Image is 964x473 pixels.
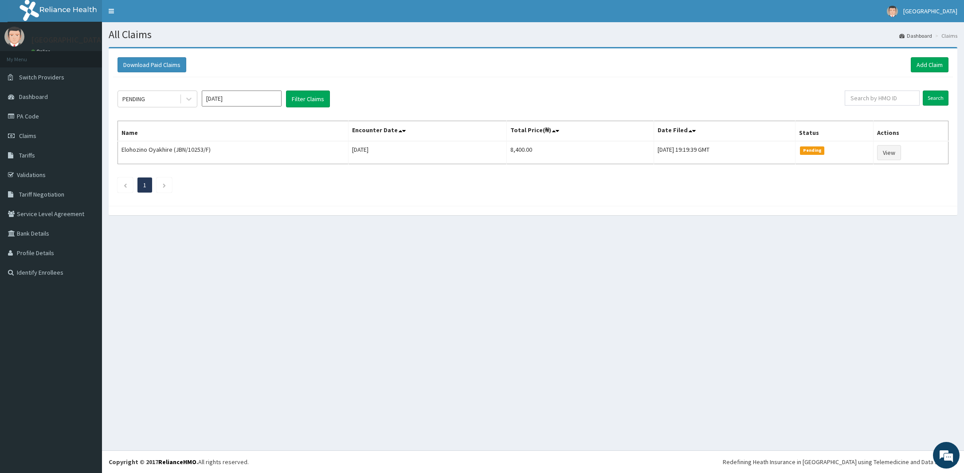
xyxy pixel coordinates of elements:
[162,181,166,189] a: Next page
[899,32,932,39] a: Dashboard
[286,91,330,107] button: Filter Claims
[877,145,901,160] a: View
[19,132,36,140] span: Claims
[845,91,920,106] input: Search by HMO ID
[158,458,196,466] a: RelianceHMO
[923,91,948,106] input: Search
[19,73,64,81] span: Switch Providers
[654,121,795,142] th: Date Filed
[202,91,282,106] input: Select Month and Year
[887,6,898,17] img: User Image
[873,121,948,142] th: Actions
[800,146,824,154] span: Pending
[933,32,957,39] li: Claims
[118,141,349,164] td: Elohozino Oyakhire (JBN/10253/F)
[723,457,957,466] div: Redefining Heath Insurance in [GEOGRAPHIC_DATA] using Telemedicine and Data Science!
[118,57,186,72] button: Download Paid Claims
[348,141,507,164] td: [DATE]
[123,181,127,189] a: Previous page
[19,190,64,198] span: Tariff Negotiation
[102,450,964,473] footer: All rights reserved.
[348,121,507,142] th: Encounter Date
[507,121,654,142] th: Total Price(₦)
[31,48,52,55] a: Online
[31,36,104,44] p: [GEOGRAPHIC_DATA]
[143,181,146,189] a: Page 1 is your current page
[911,57,948,72] a: Add Claim
[507,141,654,164] td: 8,400.00
[795,121,873,142] th: Status
[19,93,48,101] span: Dashboard
[122,95,145,103] div: PENDING
[903,7,957,15] span: [GEOGRAPHIC_DATA]
[109,458,198,466] strong: Copyright © 2017 .
[4,27,24,47] img: User Image
[654,141,795,164] td: [DATE] 19:19:39 GMT
[118,121,349,142] th: Name
[109,29,957,40] h1: All Claims
[19,151,35,159] span: Tariffs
